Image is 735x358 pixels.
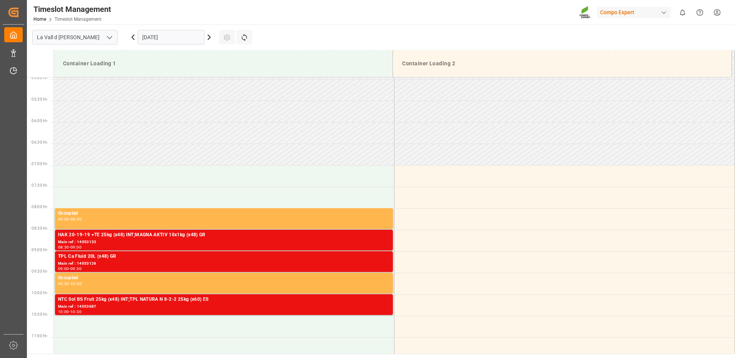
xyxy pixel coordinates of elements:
a: Home [33,17,46,22]
div: Timeslot Management [33,3,111,15]
span: 11:00 Hr [32,334,47,338]
div: NTC Sol BS Fruit 25kg (x48) INT;TPL NATURA N 8-2-2 25kg (x60) ES [58,296,390,303]
div: 09:30 [58,282,69,285]
span: 08:30 Hr [32,226,47,230]
img: Screenshot%202023-09-29%20at%2010.02.21.png_1712312052.png [579,6,592,19]
div: Container Loading 2 [399,56,725,71]
div: 10:00 [58,310,69,313]
button: Compo Expert [597,5,674,20]
button: show 0 new notifications [674,4,691,21]
div: Occupied [58,274,390,282]
span: 10:00 Hr [32,291,47,295]
div: 09:00 [58,267,69,270]
span: 05:30 Hr [32,97,47,101]
span: 08:00 Hr [32,205,47,209]
button: Help Center [691,4,708,21]
span: 07:00 Hr [32,162,47,166]
div: - [69,245,70,249]
div: - [69,217,70,221]
div: Main ref : 14053133 [58,239,390,245]
div: 10:00 [70,282,81,285]
span: 05:00 Hr [32,76,47,80]
div: 08:30 [70,217,81,221]
button: open menu [103,31,115,43]
div: TPL Ca Fluid 20L (x48) GR [58,253,390,260]
span: 06:00 Hr [32,119,47,123]
div: Occupied [58,210,390,217]
div: Container Loading 1 [60,56,386,71]
span: 10:30 Hr [32,312,47,317]
div: HAK 20-19-19 +TE 25kg (x48) INT;MAGNA AKTIV 10x1kg (x48) GR [58,231,390,239]
div: Main ref : 14053687 [58,303,390,310]
div: 08:00 [58,217,69,221]
div: 08:30 [58,245,69,249]
div: 10:30 [70,310,81,313]
div: - [69,267,70,270]
span: 09:30 Hr [32,269,47,273]
div: 09:00 [70,245,81,249]
input: DD.MM.YYYY [138,30,205,45]
span: 09:00 Hr [32,248,47,252]
div: - [69,310,70,313]
div: Main ref : 14053126 [58,260,390,267]
div: 09:30 [70,267,81,270]
div: Compo Expert [597,7,671,18]
input: Type to search/select [32,30,118,45]
span: 07:30 Hr [32,183,47,187]
span: 06:30 Hr [32,140,47,144]
div: - [69,282,70,285]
